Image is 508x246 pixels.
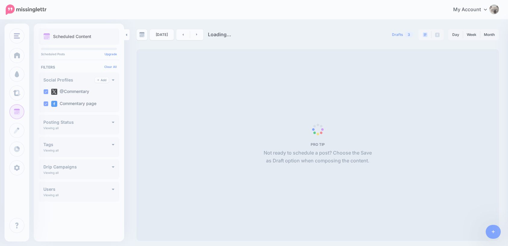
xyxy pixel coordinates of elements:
[405,32,413,37] span: 3
[392,33,403,37] span: Drafts
[43,126,58,130] p: Viewing all
[43,78,95,82] h4: Social Profiles
[43,142,112,147] h4: Tags
[41,65,117,69] h4: Filters
[95,77,109,83] a: Add
[447,2,499,17] a: My Account
[43,120,112,124] h4: Posting Status
[105,52,117,56] a: Upgrade
[14,33,20,39] img: menu.png
[51,89,89,95] label: @Commentary
[43,193,58,197] p: Viewing all
[43,187,112,191] h4: Users
[423,32,428,37] img: paragraph-boxed.png
[6,5,46,15] img: Missinglettr
[104,65,117,69] a: Clear All
[150,29,174,40] a: [DATE]
[480,30,498,40] a: Month
[261,149,374,165] p: Not ready to schedule a post? Choose the Save as Draft option when composing the content.
[435,33,440,37] img: facebook-grey-square.png
[261,142,374,147] h5: PRO TIP
[43,165,112,169] h4: Drip Campaigns
[51,101,57,107] img: facebook-square.png
[43,33,50,40] img: calendar.png
[53,34,91,39] p: Scheduled Content
[208,31,231,37] span: Loading...
[139,32,145,37] img: calendar-grey-darker.png
[463,30,480,40] a: Week
[43,171,58,174] p: Viewing all
[449,30,463,40] a: Day
[51,101,96,107] label: Commentary page
[41,53,117,56] p: Scheduled Posts
[51,89,57,95] img: twitter-square.png
[43,149,58,152] p: Viewing all
[388,29,417,40] a: Drafts3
